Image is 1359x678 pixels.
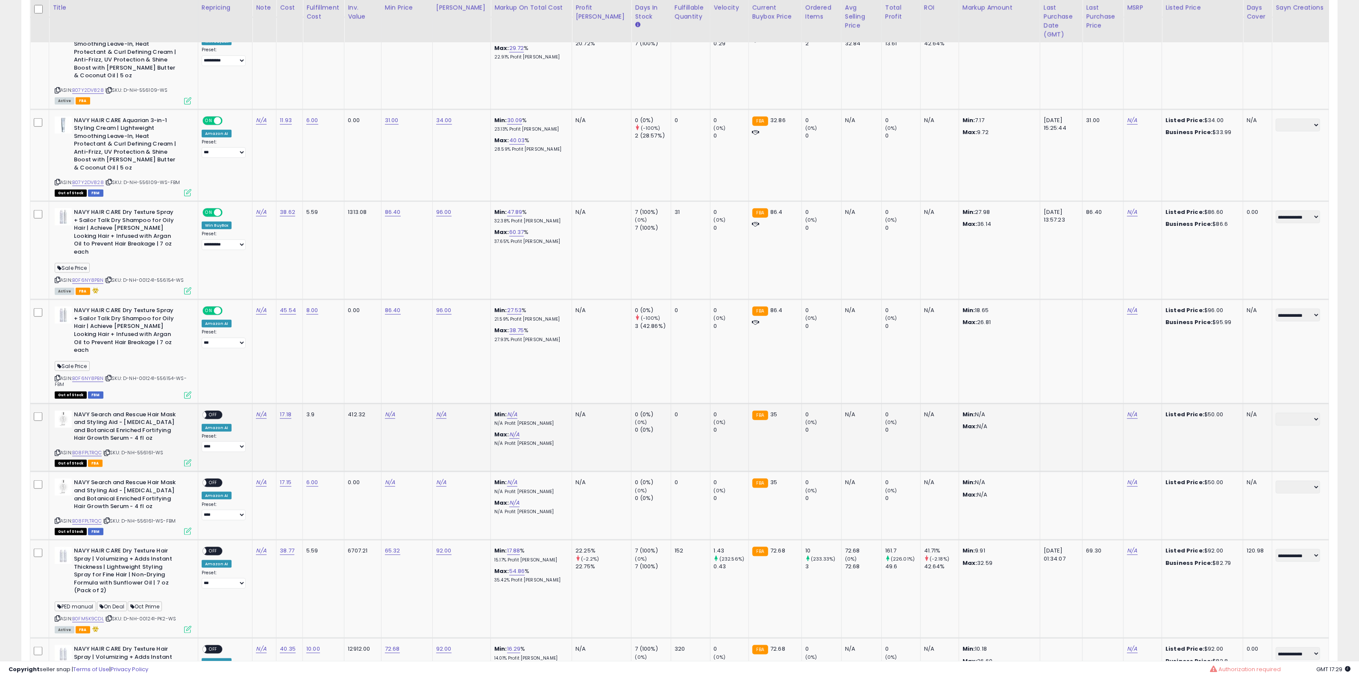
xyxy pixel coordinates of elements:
div: Inv. value [348,3,378,21]
p: 26.81 [963,319,1033,326]
div: N/A [575,307,625,314]
a: B0FM5K9CDL [72,615,104,622]
strong: Min: [963,478,975,486]
a: N/A [1127,478,1137,487]
a: Privacy Policy [111,665,148,673]
div: ASIN: [55,208,191,294]
a: 72.68 [385,645,400,653]
a: 40.03 [509,136,525,145]
strong: Min: [963,410,975,418]
span: | SKU: D-NH-556161-WS [103,449,164,456]
div: 0 [714,117,748,124]
b: Listed Price: [1165,478,1204,486]
div: [DATE] 13:57:23 [1044,208,1076,224]
div: 0 [885,208,920,216]
p: 27.93% Profit [PERSON_NAME] [494,337,565,343]
div: 0 [805,411,841,418]
p: 37.65% Profit [PERSON_NAME] [494,239,565,245]
div: Amazon AI [202,320,232,327]
div: N/A [924,117,952,124]
div: 31 [675,208,704,216]
span: 32.86 [770,116,786,124]
div: 0.00 [348,307,375,314]
div: [DATE] 15:25:44 [1044,117,1076,132]
div: Preset: [202,47,246,66]
div: Min Price [385,3,429,12]
strong: Max: [963,422,977,430]
a: 29.72 [509,44,524,53]
div: 2 [805,40,841,47]
small: (0%) [805,216,817,223]
div: Last Purchase Price [1086,3,1120,30]
div: 0 [714,132,748,140]
small: (0%) [805,315,817,321]
strong: Min: [963,306,975,314]
div: Fulfillable Quantity [675,3,707,21]
span: All listings currently available for purchase on Amazon [55,288,74,295]
p: 36.14 [963,220,1033,228]
div: 3.9 [306,411,338,418]
a: N/A [256,546,266,555]
a: 17.15 [280,478,291,487]
div: 0 [885,132,920,140]
a: N/A [256,208,266,216]
div: 20.72% [575,40,631,47]
small: FBA [752,117,768,126]
span: FBM [88,392,103,399]
div: 0 [885,426,920,434]
div: N/A [1247,411,1265,418]
a: N/A [385,410,395,419]
a: N/A [436,478,446,487]
span: OFF [221,117,235,124]
small: (0%) [714,419,726,426]
a: 17.18 [280,410,291,419]
i: hazardous material [90,287,99,293]
div: Preset: [202,433,246,453]
a: B0F6NY8PBN [72,375,103,382]
div: Ordered Items [805,3,838,21]
a: 34.00 [436,116,452,125]
div: 0 [714,322,748,330]
div: 0 [675,479,704,486]
a: N/A [1127,306,1137,315]
a: 17.88 [507,546,520,555]
a: 54.86 [509,567,525,576]
p: 27.98 [963,208,1033,216]
div: N/A [924,411,952,418]
div: ASIN: [55,411,191,466]
div: N/A [845,411,875,418]
a: 31.00 [385,116,399,125]
p: 9.72 [963,129,1033,136]
p: 18.65 [963,307,1033,314]
div: Amazon AI [202,130,232,137]
div: Sayn Creations [1276,3,1325,12]
strong: Min: [963,116,975,124]
div: 0 (0%) [635,117,670,124]
a: N/A [509,499,520,507]
a: N/A [256,116,266,125]
div: 0 [885,307,920,314]
a: 86.40 [385,208,401,216]
div: N/A [924,208,952,216]
img: 41XNf3SDlXL._SL40_.jpg [55,547,72,564]
b: Min: [494,478,507,486]
small: (0%) [885,315,897,321]
div: N/A [845,307,875,314]
small: (0%) [635,216,647,223]
a: 92.00 [436,546,452,555]
a: 65.32 [385,546,400,555]
b: Listed Price: [1165,306,1204,314]
div: ASIN: [55,307,191,397]
p: N/A [963,423,1033,430]
strong: Max: [963,128,977,136]
div: 0 [885,411,920,418]
div: 0 (0%) [635,307,670,314]
a: 27.53 [507,306,522,315]
small: Days In Stock. [635,21,640,29]
div: Fulfillment Cost [306,3,340,21]
a: N/A [1127,546,1137,555]
div: ASIN: [55,479,191,534]
a: N/A [1127,410,1137,419]
div: Markup Amount [963,3,1036,12]
b: Max: [494,326,509,334]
